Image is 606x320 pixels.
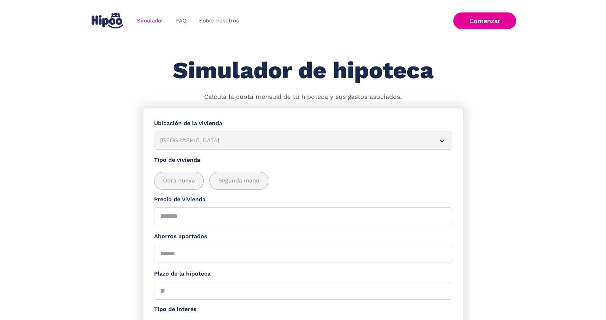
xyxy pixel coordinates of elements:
[154,232,452,241] label: Ahorros aportados
[154,305,452,314] label: Tipo de interés
[193,14,245,28] a: Sobre nosotros
[154,119,452,128] label: Ubicación de la vivienda
[170,14,193,28] a: FAQ
[154,195,452,204] label: Precio de vivienda
[154,172,452,190] div: add_description_here
[453,12,516,29] a: Comenzar
[163,176,195,185] span: Obra nueva
[154,156,452,165] label: Tipo de vivienda
[160,136,429,145] div: [GEOGRAPHIC_DATA]
[154,132,452,150] article: [GEOGRAPHIC_DATA]
[154,270,452,278] label: Plazo de la hipoteca
[173,58,433,84] h1: Simulador de hipoteca
[218,176,260,185] span: Segunda mano
[204,92,402,102] p: Calcula la cuota mensual de tu hipoteca y sus gastos asociados.
[90,10,125,31] a: home
[131,14,170,28] a: Simulador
